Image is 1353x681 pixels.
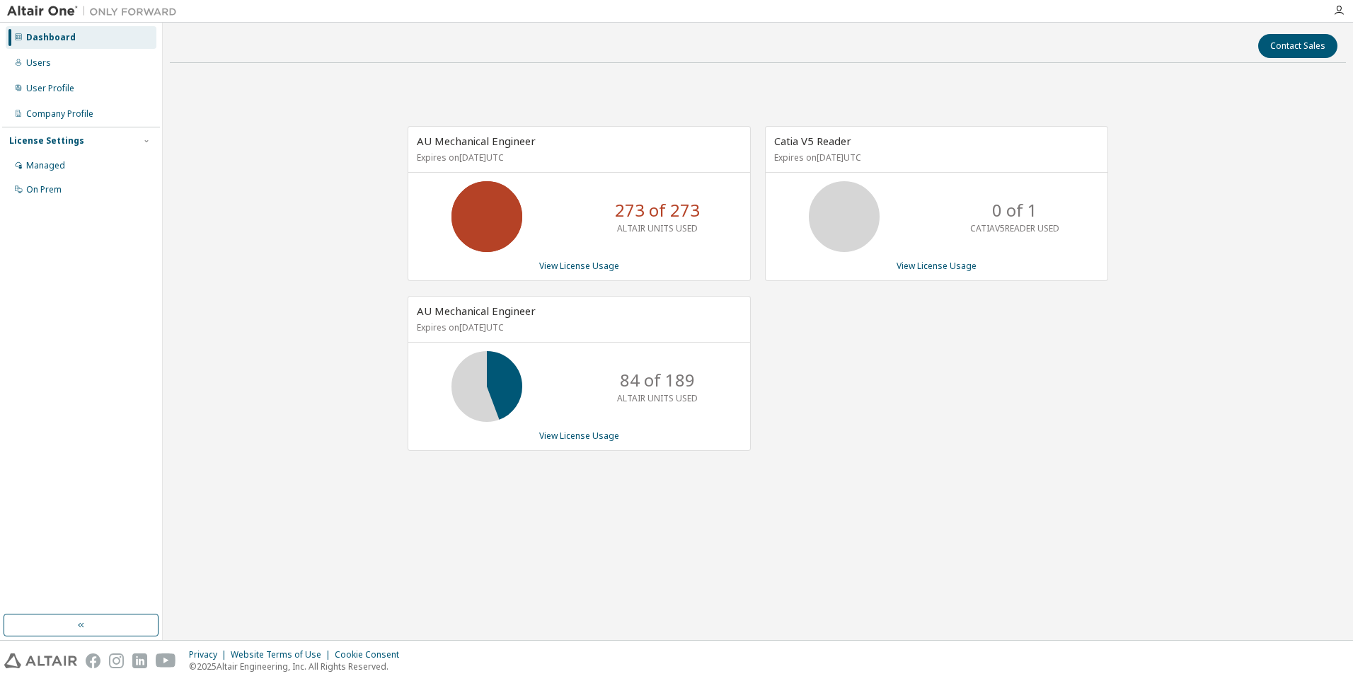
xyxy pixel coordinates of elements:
button: Contact Sales [1258,34,1337,58]
p: ALTAIR UNITS USED [617,222,698,234]
div: Cookie Consent [335,649,408,660]
img: instagram.svg [109,653,124,668]
p: © 2025 Altair Engineering, Inc. All Rights Reserved. [189,660,408,673]
div: Managed [26,160,65,171]
div: User Profile [26,83,74,94]
p: CATIAV5READER USED [970,222,1059,234]
div: Users [26,57,51,69]
p: Expires on [DATE] UTC [417,151,738,164]
img: Altair One [7,4,184,18]
a: View License Usage [539,430,619,442]
img: linkedin.svg [132,653,147,668]
div: Privacy [189,649,231,660]
span: Catia V5 Reader [774,134,851,148]
img: facebook.svg [86,653,100,668]
p: ALTAIR UNITS USED [617,392,698,404]
div: License Settings [9,135,84,147]
a: View License Usage [897,260,977,272]
div: Dashboard [26,32,76,43]
div: Company Profile [26,108,93,120]
p: Expires on [DATE] UTC [417,321,738,333]
div: On Prem [26,184,62,195]
p: 273 of 273 [615,198,700,222]
p: 84 of 189 [620,368,695,392]
span: AU Mechanical Engineer [417,134,536,148]
img: youtube.svg [156,653,176,668]
p: Expires on [DATE] UTC [774,151,1095,164]
div: Website Terms of Use [231,649,335,660]
img: altair_logo.svg [4,653,77,668]
a: View License Usage [539,260,619,272]
p: 0 of 1 [992,198,1037,222]
span: AU Mechanical Engineer [417,304,536,318]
